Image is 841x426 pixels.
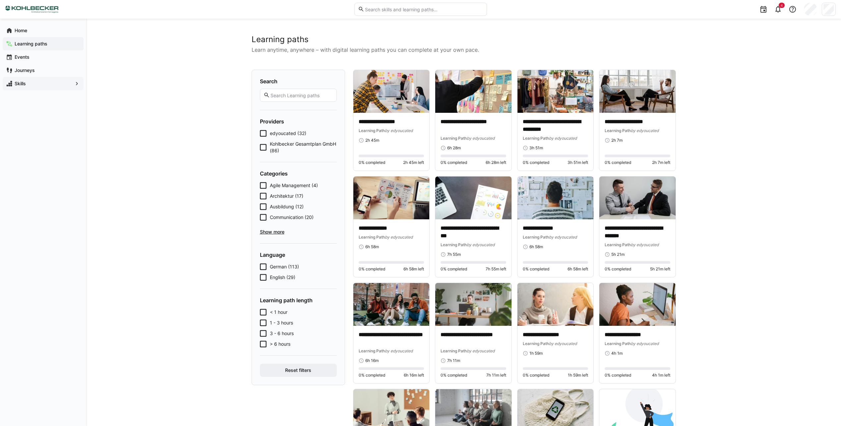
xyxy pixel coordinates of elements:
span: Learning Path [523,341,549,346]
span: 0% completed [523,266,549,272]
span: Communication (20) [270,214,314,221]
span: Learning Path [523,136,549,141]
span: by edyoucated [631,128,659,133]
span: 6h 16m left [404,373,424,378]
span: 4 [781,3,783,7]
span: English (29) [270,274,295,281]
span: Agile Management (4) [270,182,318,189]
span: by edyoucated [549,136,577,141]
span: Learning Path [359,348,385,353]
span: Learning Path [441,136,467,141]
span: edyoucated (32) [270,130,306,137]
span: Reset filters [284,367,312,374]
span: by edyoucated [467,348,495,353]
span: 6h 28m left [486,160,506,165]
span: 3h 51m left [568,160,588,165]
span: Architektur (17) [270,193,303,199]
span: by edyoucated [385,235,413,240]
span: Ausbildung (12) [270,203,304,210]
h4: Categories [260,170,337,177]
span: 6h 16m [365,358,379,363]
span: 2h 7m left [652,160,670,165]
span: 4h 1m [611,351,623,356]
span: by edyoucated [549,235,577,240]
span: 0% completed [359,266,385,272]
span: German (113) [270,263,299,270]
img: image [517,283,594,326]
span: Show more [260,229,337,235]
span: Learning Path [441,348,467,353]
img: image [599,177,676,219]
img: image [435,283,511,326]
span: by edyoucated [385,128,413,133]
img: image [599,283,676,326]
img: image [353,70,430,113]
input: Search Learning paths [270,92,333,98]
span: by edyoucated [467,136,495,141]
h2: Learning paths [252,35,676,44]
span: 7h 55m [447,252,461,257]
span: 0% completed [605,160,631,165]
span: 0% completed [605,373,631,378]
h4: Learning path length [260,297,337,304]
span: 3h 51m [529,145,543,151]
span: 2h 45m left [403,160,424,165]
span: Learning Path [359,128,385,133]
span: 0% completed [441,266,467,272]
span: by edyoucated [385,348,413,353]
span: 7h 55m left [486,266,506,272]
span: 0% completed [359,373,385,378]
span: 0% completed [605,266,631,272]
span: Learning Path [605,341,631,346]
span: 3 - 6 hours [270,330,294,337]
span: 6h 58m left [568,266,588,272]
span: 5h 21m [611,252,625,257]
span: by edyoucated [549,341,577,346]
img: image [353,177,430,219]
span: 6h 58m [529,244,543,249]
span: 1h 59m left [568,373,588,378]
h4: Search [260,78,337,85]
img: image [435,177,511,219]
img: image [517,177,594,219]
img: image [353,283,430,326]
span: 6h 58m left [403,266,424,272]
span: Learning Path [605,242,631,247]
span: 7h 11m [447,358,460,363]
span: > 6 hours [270,341,290,347]
span: Learning Path [523,235,549,240]
span: by edyoucated [631,242,659,247]
input: Search skills and learning paths… [364,6,483,12]
span: Kohlbecker Gesamtplan GmbH (86) [270,141,337,154]
img: image [435,70,511,113]
span: 7h 11m left [486,373,506,378]
p: Learn anytime, anywhere – with digital learning paths you can complete at your own pace. [252,46,676,54]
span: 0% completed [523,160,549,165]
span: 1 - 3 hours [270,319,293,326]
span: 6h 58m [365,244,379,249]
span: by edyoucated [631,341,659,346]
span: 0% completed [441,160,467,165]
h4: Language [260,251,337,258]
img: image [599,70,676,113]
span: 1h 59m [529,351,543,356]
button: Reset filters [260,364,337,377]
span: Learning Path [605,128,631,133]
h4: Providers [260,118,337,125]
img: image [517,70,594,113]
span: 2h 45m [365,138,379,143]
span: < 1 hour [270,309,287,316]
span: Learning Path [359,235,385,240]
span: by edyoucated [467,242,495,247]
span: 0% completed [441,373,467,378]
span: Learning Path [441,242,467,247]
span: 6h 28m [447,145,461,151]
span: 5h 21m left [650,266,670,272]
span: 0% completed [359,160,385,165]
span: 2h 7m [611,138,623,143]
span: 0% completed [523,373,549,378]
span: 4h 1m left [652,373,670,378]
